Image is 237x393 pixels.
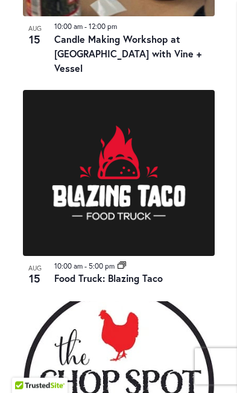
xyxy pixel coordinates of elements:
[89,261,115,270] time: 5:00 pm
[23,24,47,34] span: Aug
[84,22,87,31] span: -
[23,31,47,48] span: 15
[84,261,87,270] span: -
[23,90,215,256] img: Blazing Taco Food Truck
[54,22,83,31] time: 10:00 am
[54,261,83,270] time: 10:00 am
[54,33,201,74] a: Candle Making Workshop at [GEOGRAPHIC_DATA] with Vine + Vessel
[9,350,43,384] iframe: Launch Accessibility Center
[23,270,47,287] span: 15
[54,272,163,284] a: Food Truck: Blazing Taco
[23,263,47,273] span: Aug
[89,22,117,31] time: 12:00 pm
